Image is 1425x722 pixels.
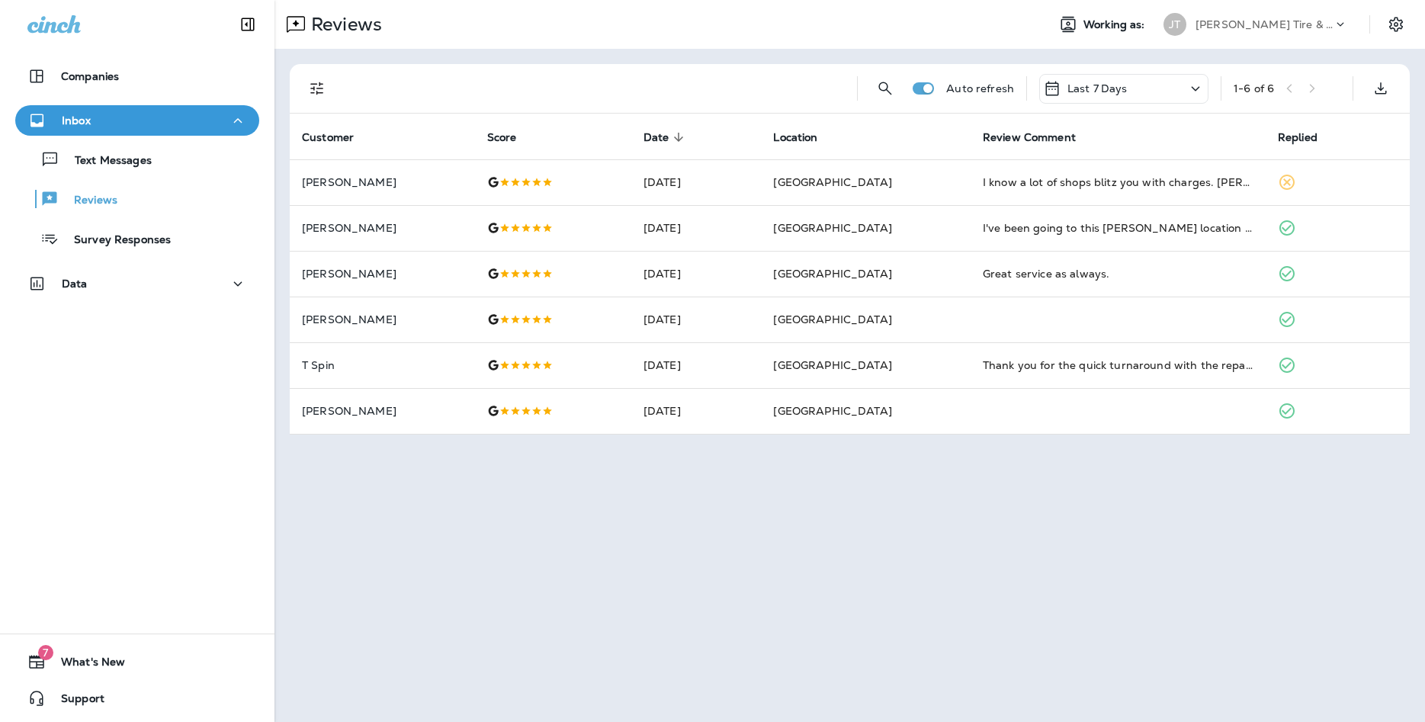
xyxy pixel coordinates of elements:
[487,131,517,144] span: Score
[302,359,463,371] p: T Spin
[631,251,762,297] td: [DATE]
[631,297,762,342] td: [DATE]
[643,130,689,144] span: Date
[59,154,152,168] p: Text Messages
[62,114,91,127] p: Inbox
[15,647,259,677] button: 7What's New
[1163,13,1186,36] div: JT
[15,683,259,714] button: Support
[983,175,1253,190] div: I know a lot of shops blitz you with charges. Jensen does not. I have been bringing my car here f...
[631,342,762,388] td: [DATE]
[773,313,891,326] span: [GEOGRAPHIC_DATA]
[773,175,891,189] span: [GEOGRAPHIC_DATA]
[1083,18,1148,31] span: Working as:
[15,105,259,136] button: Inbox
[46,656,125,674] span: What's New
[59,194,117,208] p: Reviews
[983,131,1076,144] span: Review Comment
[302,313,463,326] p: [PERSON_NAME]
[983,266,1253,281] div: Great service as always.
[15,268,259,299] button: Data
[487,130,537,144] span: Score
[15,223,259,255] button: Survey Responses
[305,13,382,36] p: Reviews
[302,73,332,104] button: Filters
[46,692,104,711] span: Support
[631,159,762,205] td: [DATE]
[773,131,817,144] span: Location
[302,222,463,234] p: [PERSON_NAME]
[773,130,837,144] span: Location
[1278,131,1317,144] span: Replied
[983,358,1253,373] div: Thank you for the quick turnaround with the repairs (especially since I didn’t have an appointmen...
[302,131,354,144] span: Customer
[631,388,762,434] td: [DATE]
[631,205,762,251] td: [DATE]
[61,70,119,82] p: Companies
[983,220,1253,236] div: I've been going to this Jensen location for 15 years and never had any issues. I bought tires fro...
[946,82,1014,95] p: Auto refresh
[62,278,88,290] p: Data
[773,358,891,372] span: [GEOGRAPHIC_DATA]
[15,183,259,215] button: Reviews
[226,9,269,40] button: Collapse Sidebar
[302,130,374,144] span: Customer
[15,143,259,175] button: Text Messages
[1067,82,1128,95] p: Last 7 Days
[1196,18,1333,30] p: [PERSON_NAME] Tire & Auto
[1382,11,1410,38] button: Settings
[870,73,900,104] button: Search Reviews
[1234,82,1274,95] div: 1 - 6 of 6
[773,221,891,235] span: [GEOGRAPHIC_DATA]
[983,130,1096,144] span: Review Comment
[773,404,891,418] span: [GEOGRAPHIC_DATA]
[302,176,463,188] p: [PERSON_NAME]
[15,61,259,91] button: Companies
[302,268,463,280] p: [PERSON_NAME]
[1366,73,1396,104] button: Export as CSV
[1278,130,1337,144] span: Replied
[38,645,53,660] span: 7
[59,233,171,248] p: Survey Responses
[302,405,463,417] p: [PERSON_NAME]
[773,267,891,281] span: [GEOGRAPHIC_DATA]
[643,131,669,144] span: Date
